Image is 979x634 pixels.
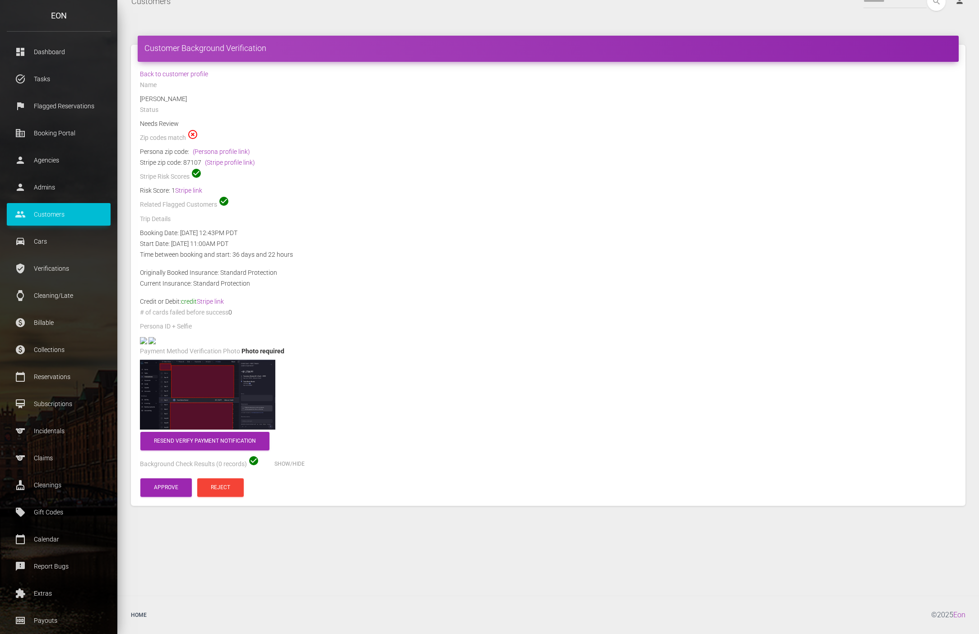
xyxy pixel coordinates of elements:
[133,278,963,289] div: Current Insurance: Standard Protection
[7,257,111,280] a: verified_user Verifications
[14,397,104,411] p: Subscriptions
[144,42,952,54] h4: Customer Background Verification
[14,478,104,492] p: Cleanings
[14,532,104,546] p: Calendar
[140,308,228,317] label: # of cards failed before success
[14,451,104,465] p: Claims
[14,235,104,248] p: Cars
[7,311,111,334] a: paid Billable
[14,72,104,86] p: Tasks
[14,316,104,329] p: Billable
[140,134,186,143] label: Zip codes match
[14,45,104,59] p: Dashboard
[14,262,104,275] p: Verifications
[14,180,104,194] p: Admins
[7,420,111,442] a: sports Incidentals
[14,343,104,356] p: Collections
[7,284,111,307] a: watch Cleaning/Late
[7,176,111,199] a: person Admins
[140,337,147,344] img: negative-dl-front-photo.jpg
[14,587,104,600] p: Extras
[931,603,972,627] div: © 2025
[7,366,111,388] a: calendar_today Reservations
[140,200,217,209] label: Related Flagged Customers
[197,478,244,497] button: Reject
[7,41,111,63] a: dashboard Dashboard
[7,474,111,496] a: cleaning_services Cleanings
[14,99,104,113] p: Flagged Reservations
[261,455,318,473] button: Show/Hide
[181,298,224,305] span: credit
[14,208,104,221] p: Customers
[133,296,963,307] div: Credit or Debit:
[133,238,963,249] div: Start Date: [DATE] 11:00AM PDT
[7,68,111,90] a: task_alt Tasks
[140,478,192,497] button: Approve
[7,447,111,469] a: sports Claims
[140,81,157,90] label: Name
[7,203,111,226] a: people Customers
[140,157,956,168] div: Stripe zip code: 87107
[7,149,111,171] a: person Agencies
[7,393,111,415] a: card_membership Subscriptions
[7,609,111,632] a: money Payouts
[14,153,104,167] p: Agencies
[14,289,104,302] p: Cleaning/Late
[133,267,963,278] div: Originally Booked Insurance: Standard Protection
[140,185,956,196] div: Risk Score: 1
[14,505,104,519] p: Gift Codes
[14,370,104,384] p: Reservations
[14,560,104,573] p: Report Bugs
[175,187,202,194] a: Stripe link
[218,196,229,207] span: check_circle
[14,424,104,438] p: Incidentals
[248,455,259,466] span: check_circle
[140,360,275,430] img: 0dcabddb-f1c8-4907-ac10-8473a273b396.jpg
[205,159,255,166] a: (Stripe profile link)
[7,528,111,551] a: calendar_today Calendar
[140,172,190,181] label: Stripe Risk Scores
[7,95,111,117] a: flag Flagged Reservations
[133,93,963,104] div: [PERSON_NAME]
[241,347,284,355] span: Photo required
[953,611,965,619] a: Eon
[140,432,269,450] button: Resend verify payment notification
[14,614,104,627] p: Payouts
[140,106,158,115] label: Status
[140,460,247,469] label: Background Check Results (0 records)
[7,122,111,144] a: corporate_fare Booking Portal
[140,322,192,331] label: Persona ID + Selfie
[133,249,963,260] div: Time between booking and start: 36 days and 22 hours
[140,347,240,356] label: Payment Method Verification Photo
[7,230,111,253] a: drive_eta Cars
[191,168,202,179] span: check_circle
[133,307,963,321] div: 0
[197,298,224,305] a: Stripe link
[148,337,156,344] img: 153fd2-legacy-shared-us-central1%2Fselfiefile%2Fimage%2F950608262%2Fshrine_processed%2F24cbfff50f...
[7,555,111,578] a: feedback Report Bugs
[14,126,104,140] p: Booking Portal
[140,146,956,157] div: Persona zip code:
[7,582,111,605] a: extension Extras
[140,70,208,78] a: Back to customer profile
[187,129,198,140] span: highlight_off
[133,118,963,129] div: Needs Review
[140,215,171,224] label: Trip Details
[124,603,153,627] a: Home
[7,501,111,523] a: local_offer Gift Codes
[7,338,111,361] a: paid Collections
[133,227,963,238] div: Booking Date: [DATE] 12:43PM PDT
[193,148,250,155] a: (Persona profile link)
